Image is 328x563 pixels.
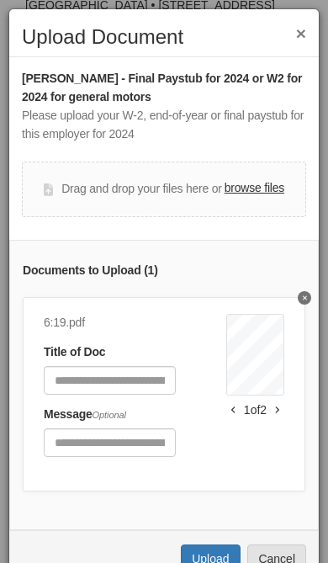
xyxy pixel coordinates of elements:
button: Delete undefined [298,291,311,305]
span: Optional [93,410,126,420]
div: 1 of 2 [226,401,284,418]
label: Title of Doc [44,343,105,362]
input: Document Title [44,366,176,395]
button: × [296,24,306,42]
label: Message [44,406,126,424]
div: Drag and drop your files here or [44,179,284,199]
h2: Upload Document [22,26,306,48]
div: Please upload your W-2, end-of-year or final paystub for this employer for 2024 [22,107,306,144]
div: 6:19.pdf [44,314,176,332]
label: browse files [225,179,284,198]
input: Include any comments on this document [44,428,176,457]
div: Documents to Upload ( 1 ) [23,262,305,280]
div: [PERSON_NAME] - Final Paystub for 2024 or W2 for 2024 for general motors [22,70,306,107]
